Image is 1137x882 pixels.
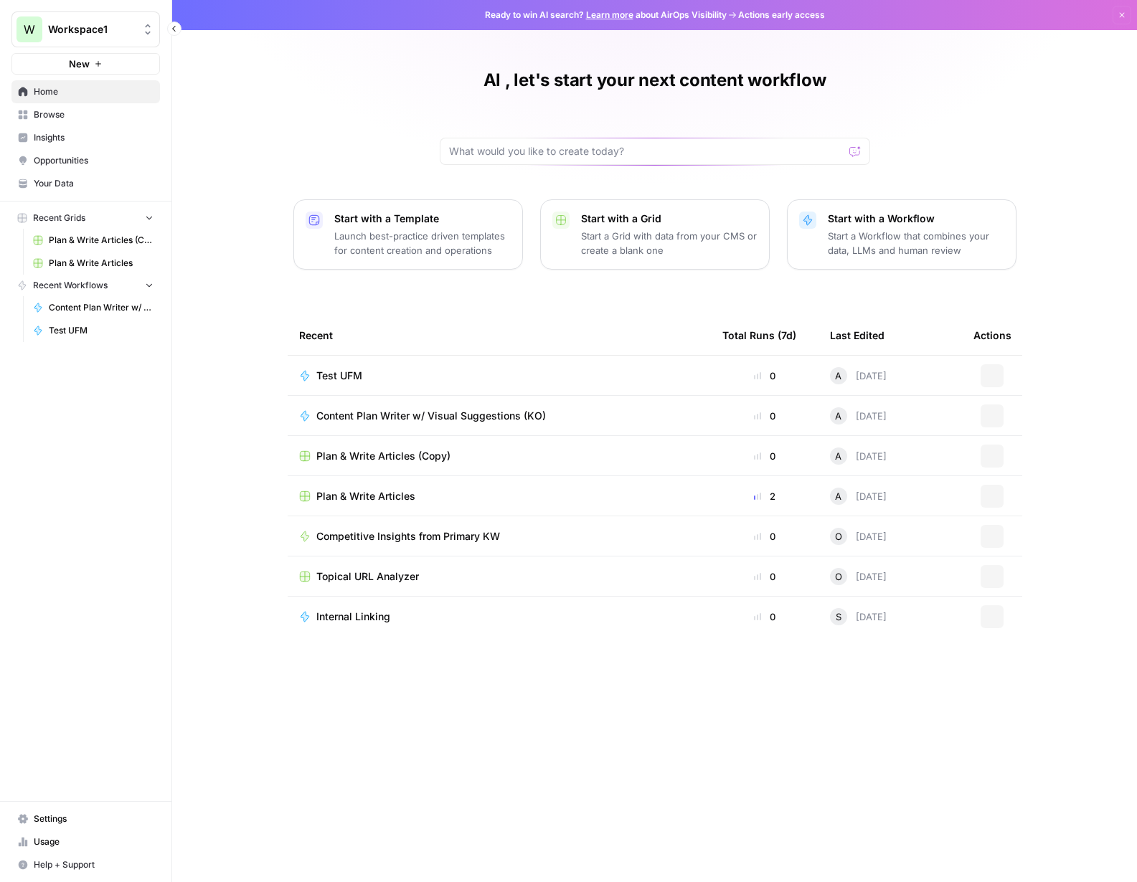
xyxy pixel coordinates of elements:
[34,812,154,825] span: Settings
[973,316,1011,355] div: Actions
[835,529,842,544] span: O
[11,853,160,876] button: Help + Support
[540,199,770,270] button: Start with a GridStart a Grid with data from your CMS or create a blank one
[299,449,699,463] a: Plan & Write Articles (Copy)
[34,858,154,871] span: Help + Support
[828,229,1004,257] p: Start a Workflow that combines your data, LLMs and human review
[24,21,35,38] span: W
[299,529,699,544] a: Competitive Insights from Primary KW
[49,324,154,337] span: Test UFM
[69,57,90,71] span: New
[722,529,807,544] div: 0
[722,449,807,463] div: 0
[722,409,807,423] div: 0
[11,275,160,296] button: Recent Workflows
[581,212,758,226] p: Start with a Grid
[334,229,511,257] p: Launch best-practice driven templates for content creation and operations
[299,610,699,624] a: Internal Linking
[34,835,154,848] span: Usage
[27,319,160,342] a: Test UFM
[34,154,154,167] span: Opportunities
[316,489,415,503] span: Plan & Write Articles
[299,569,699,584] a: Topical URL Analyzer
[11,53,160,75] button: New
[11,807,160,830] a: Settings
[34,108,154,121] span: Browse
[485,9,727,22] span: Ready to win AI search? about AirOps Visibility
[722,489,807,503] div: 2
[11,149,160,172] a: Opportunities
[27,252,160,275] a: Plan & Write Articles
[722,610,807,624] div: 0
[293,199,523,270] button: Start with a TemplateLaunch best-practice driven templates for content creation and operations
[828,212,1004,226] p: Start with a Workflow
[11,103,160,126] a: Browse
[33,212,85,224] span: Recent Grids
[830,528,887,545] div: [DATE]
[316,610,390,624] span: Internal Linking
[11,126,160,149] a: Insights
[316,529,500,544] span: Competitive Insights from Primary KW
[835,449,841,463] span: A
[48,22,135,37] span: Workspace1
[316,449,450,463] span: Plan & Write Articles (Copy)
[11,172,160,195] a: Your Data
[835,409,841,423] span: A
[835,489,841,503] span: A
[11,80,160,103] a: Home
[11,830,160,853] a: Usage
[316,569,419,584] span: Topical URL Analyzer
[830,488,887,505] div: [DATE]
[34,85,154,98] span: Home
[299,369,699,383] a: Test UFM
[722,569,807,584] div: 0
[722,369,807,383] div: 0
[483,69,826,92] h1: Al , let's start your next content workflow
[830,447,887,465] div: [DATE]
[586,9,633,20] a: Learn more
[581,229,758,257] p: Start a Grid with data from your CMS or create a blank one
[11,207,160,229] button: Recent Grids
[49,257,154,270] span: Plan & Write Articles
[33,279,108,292] span: Recent Workflows
[830,367,887,384] div: [DATE]
[299,489,699,503] a: Plan & Write Articles
[830,568,887,585] div: [DATE]
[34,177,154,190] span: Your Data
[830,407,887,425] div: [DATE]
[316,369,362,383] span: Test UFM
[27,229,160,252] a: Plan & Write Articles (Copy)
[49,301,154,314] span: Content Plan Writer w/ Visual Suggestions (KO)
[299,316,699,355] div: Recent
[27,296,160,319] a: Content Plan Writer w/ Visual Suggestions (KO)
[738,9,825,22] span: Actions early access
[49,234,154,247] span: Plan & Write Articles (Copy)
[316,409,546,423] span: Content Plan Writer w/ Visual Suggestions (KO)
[334,212,511,226] p: Start with a Template
[836,610,841,624] span: S
[34,131,154,144] span: Insights
[722,316,796,355] div: Total Runs (7d)
[830,316,884,355] div: Last Edited
[835,569,842,584] span: O
[787,199,1016,270] button: Start with a WorkflowStart a Workflow that combines your data, LLMs and human review
[11,11,160,47] button: Workspace: Workspace1
[449,144,844,158] input: What would you like to create today?
[830,608,887,625] div: [DATE]
[835,369,841,383] span: A
[299,409,699,423] a: Content Plan Writer w/ Visual Suggestions (KO)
